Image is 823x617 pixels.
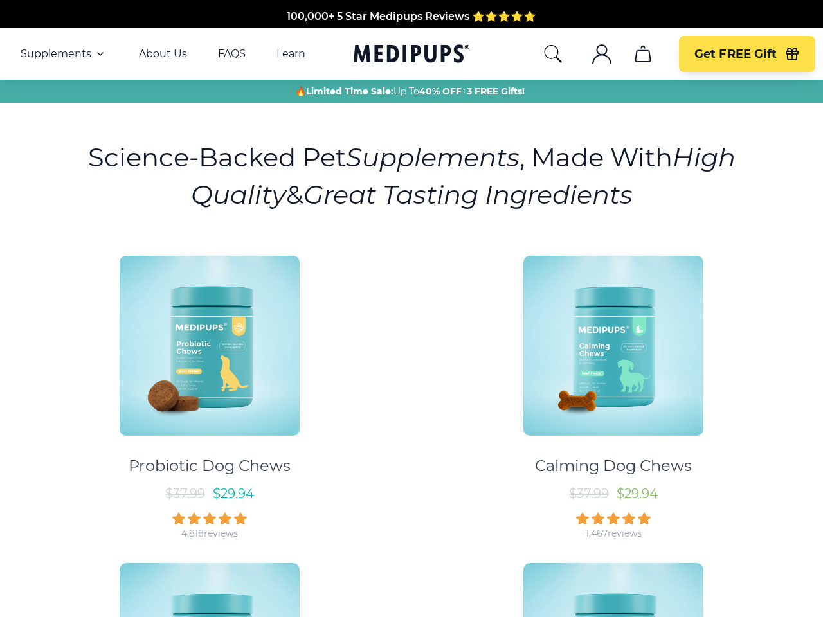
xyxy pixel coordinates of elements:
a: Learn [276,48,305,60]
button: search [543,44,563,64]
span: Supplements [21,48,91,60]
a: Probiotic Dog Chews - MedipupsProbiotic Dog Chews$37.99$29.944,818reviews [14,244,406,540]
div: 1,467 reviews [586,528,642,540]
span: Made In The [GEOGRAPHIC_DATA] from domestic & globally sourced ingredients [198,25,626,37]
a: Medipups [354,42,469,68]
img: Calming Dog Chews - Medipups [523,256,703,436]
button: cart [628,39,658,69]
a: Calming Dog Chews - MedipupsCalming Dog Chews$37.99$29.941,467reviews [417,244,809,540]
button: Get FREE Gift [679,36,815,72]
button: account [586,39,617,69]
button: Supplements [21,46,108,62]
img: Probiotic Dog Chews - Medipups [120,256,300,436]
a: FAQS [218,48,246,60]
span: $ 37.99 [165,486,205,501]
span: $ 29.94 [213,486,254,501]
a: About Us [139,48,187,60]
div: Calming Dog Chews [535,456,692,476]
h1: Science-Backed Pet , Made With & [81,139,742,213]
span: 100,000+ 5 Star Medipups Reviews ⭐️⭐️⭐️⭐️⭐️ [287,10,536,22]
div: 4,818 reviews [181,528,238,540]
i: Great Tasting Ingredients [303,179,633,210]
span: Get FREE Gift [694,47,777,62]
div: Probiotic Dog Chews [129,456,291,476]
span: $ 29.94 [617,486,658,501]
i: Supplements [346,141,520,173]
span: $ 37.99 [569,486,609,501]
span: 🔥 Up To + [295,85,525,98]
